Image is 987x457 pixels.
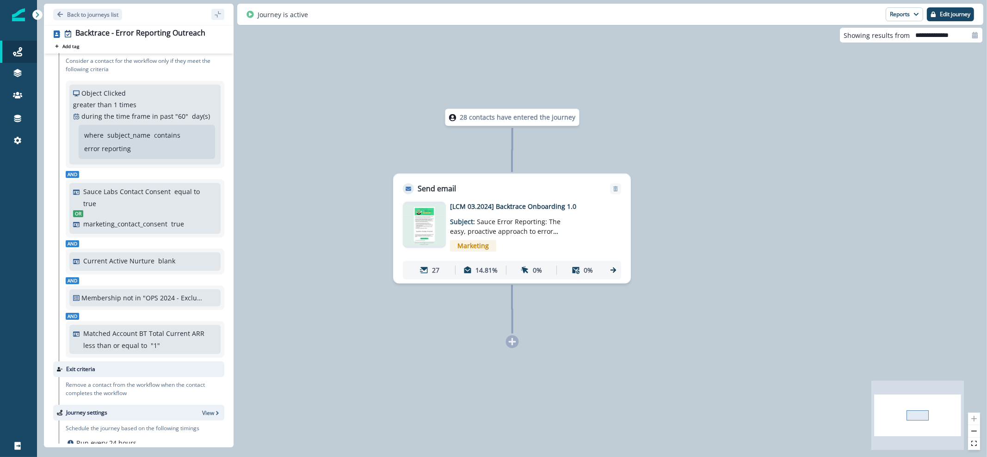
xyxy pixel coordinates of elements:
p: subject_name [107,130,150,140]
p: [LCM 03.2024] Backtrace Onboarding 1.0 [450,202,598,212]
p: Subject: [450,212,566,237]
p: Showing results from [844,30,910,40]
p: Back to journeys list [67,11,118,18]
p: Membership [81,293,121,303]
p: where [84,130,104,140]
button: fit view [968,438,980,450]
span: And [66,171,79,178]
img: email asset unavailable [403,204,446,245]
p: contains [154,130,180,140]
button: View [202,409,221,417]
span: And [66,313,79,320]
p: View [202,409,214,417]
div: Backtrace - Error Reporting Outreach [75,29,205,39]
p: 1 [114,100,117,110]
p: 0% [533,265,542,275]
span: Marketing [450,240,496,252]
button: sidebar collapse toggle [211,9,224,20]
button: Edit journey [927,7,974,21]
span: Or [73,210,83,217]
span: And [66,240,79,247]
div: 28 contacts have entered the journey [424,109,601,126]
p: Object Clicked [81,88,126,98]
button: Go back [53,9,122,20]
p: during the time frame [81,111,150,121]
p: Current Active Nurture [83,256,154,266]
p: Journey is active [258,10,308,19]
p: 27 [432,265,439,275]
button: Reports [886,7,923,21]
span: Sauce Error Reporting: The easy, proactive approach to error management Catch and fix errors befo... [450,218,561,256]
p: Send email [418,183,456,195]
p: " 60 " [175,111,188,121]
p: in past [152,111,173,121]
p: Journey settings [66,408,107,417]
p: error reporting [84,144,131,153]
p: Run every 24 hours [76,438,136,448]
p: " 1 " [151,341,160,350]
p: 14.81% [475,265,498,275]
div: Send emailRemoveemail asset unavailable[LCM 03.2024] Backtrace Onboarding 1.0Subject: Sauce Error... [393,174,631,284]
p: day(s) [192,111,210,121]
p: Add tag [62,43,79,49]
p: Consider a contact for the workflow only if they meet the following criteria [66,57,224,73]
p: Exit criteria [66,365,95,373]
p: true [83,199,96,208]
p: Edit journey [940,11,970,18]
button: zoom out [968,425,980,438]
p: blank [158,256,175,266]
p: Remove a contact from the workflow when the contact completes the workflow [66,381,224,397]
p: Matched Account BT Total Current ARR [83,329,204,338]
img: Inflection [12,8,25,21]
p: 0% [584,265,593,275]
p: Sauce Labs Contact Consent [83,187,171,196]
p: greater than [73,100,112,110]
p: not in [123,293,141,303]
button: Add tag [53,43,81,50]
p: times [119,100,136,110]
p: Schedule the journey based on the following timings [66,424,199,433]
p: less than or equal to [83,341,147,350]
p: true [171,219,184,229]
p: "OPS 2024 - Exclusion List" [143,293,205,303]
p: 28 contacts have entered the journey [460,113,576,122]
p: marketing_contact_consent [83,219,167,229]
span: And [66,277,79,284]
p: equal to [174,187,200,196]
